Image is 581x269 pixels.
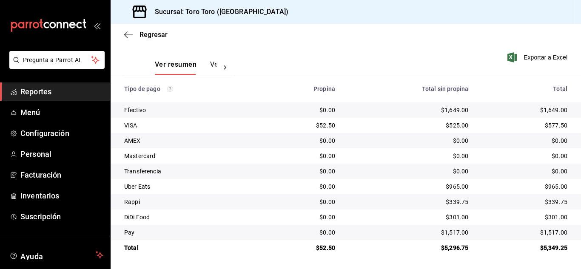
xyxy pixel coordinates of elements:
[124,152,257,160] div: Mastercard
[124,167,257,176] div: Transferencia
[124,31,168,39] button: Regresar
[349,244,468,252] div: $5,296.75
[349,228,468,237] div: $1,517.00
[349,213,468,221] div: $301.00
[124,228,257,237] div: Pay
[482,136,567,145] div: $0.00
[124,213,257,221] div: DiDi Food
[124,136,257,145] div: AMEX
[482,167,567,176] div: $0.00
[167,86,173,92] svg: Los pagos realizados con Pay y otras terminales son montos brutos.
[210,60,242,75] button: Ver pagos
[271,152,335,160] div: $0.00
[349,106,468,114] div: $1,649.00
[482,198,567,206] div: $339.75
[20,211,103,222] span: Suscripción
[271,213,335,221] div: $0.00
[140,31,168,39] span: Regresar
[20,190,103,201] span: Inventarios
[349,167,468,176] div: $0.00
[482,244,567,252] div: $5,349.25
[349,136,468,145] div: $0.00
[271,167,335,176] div: $0.00
[271,85,335,92] div: Propina
[349,85,468,92] div: Total sin propina
[482,228,567,237] div: $1,517.00
[23,56,91,65] span: Pregunta a Parrot AI
[482,182,567,191] div: $965.00
[349,121,468,130] div: $525.00
[9,51,105,69] button: Pregunta a Parrot AI
[148,7,288,17] h3: Sucursal: Toro Toro ([GEOGRAPHIC_DATA])
[155,60,216,75] div: navigation tabs
[124,244,257,252] div: Total
[271,244,335,252] div: $52.50
[271,121,335,130] div: $52.50
[482,121,567,130] div: $577.50
[20,169,103,181] span: Facturación
[349,152,468,160] div: $0.00
[271,198,335,206] div: $0.00
[20,86,103,97] span: Reportes
[6,62,105,71] a: Pregunta a Parrot AI
[20,127,103,139] span: Configuración
[271,136,335,145] div: $0.00
[271,228,335,237] div: $0.00
[124,182,257,191] div: Uber Eats
[94,22,100,29] button: open_drawer_menu
[20,107,103,118] span: Menú
[271,106,335,114] div: $0.00
[482,213,567,221] div: $301.00
[271,182,335,191] div: $0.00
[124,106,257,114] div: Efectivo
[349,198,468,206] div: $339.75
[482,85,567,92] div: Total
[20,250,92,260] span: Ayuda
[124,121,257,130] div: VISA
[124,85,257,92] div: Tipo de pago
[124,198,257,206] div: Rappi
[20,148,103,160] span: Personal
[482,152,567,160] div: $0.00
[155,60,197,75] button: Ver resumen
[509,52,567,62] button: Exportar a Excel
[349,182,468,191] div: $965.00
[482,106,567,114] div: $1,649.00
